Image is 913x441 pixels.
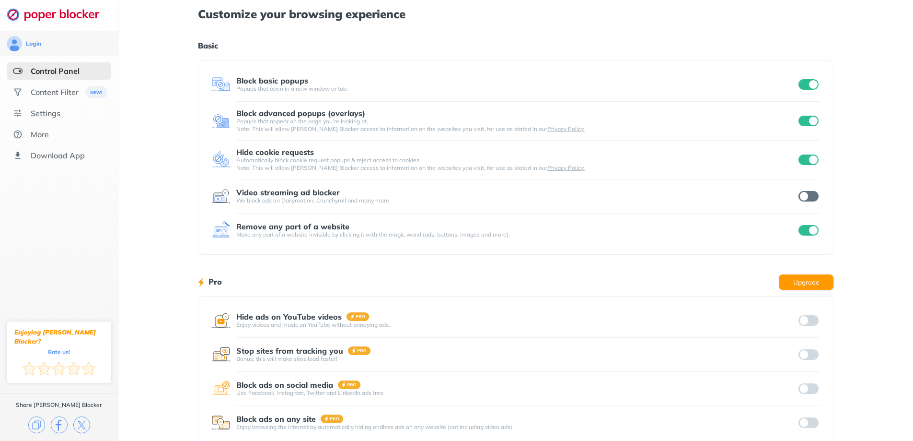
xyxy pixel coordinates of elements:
[198,276,204,288] img: lighting bolt
[236,85,797,93] div: Popups that open in a new window or tab.
[198,39,833,52] h1: Basic
[236,346,343,355] div: Stop sites from tracking you
[236,312,342,321] div: Hide ads on YouTube videos
[7,36,22,51] img: avatar.svg
[236,197,797,204] div: We block ads on Dailymotion, Crunchyroll and many more
[14,328,104,346] div: Enjoying [PERSON_NAME] Blocker?
[211,75,231,94] img: feature icon
[211,345,231,364] img: feature icon
[236,423,797,431] div: Enjoy browsing the internet by automatically hiding endless ads on any website (not including vid...
[208,275,222,288] h1: Pro
[51,417,68,433] img: facebook.svg
[236,381,333,389] div: Block ads on social media
[31,66,80,76] div: Control Panel
[211,413,231,432] img: feature icon
[28,417,45,433] img: copy.svg
[236,109,365,118] div: Block advanced popups (overlays)
[338,381,361,389] img: pro-badge.svg
[779,274,833,290] button: Upgrade
[81,86,105,98] img: menuBanner.svg
[236,321,797,329] div: Enjoy videos and music on YouTube without annoying ads.
[31,87,79,97] div: Content Filter
[236,415,316,423] div: Block ads on any site
[16,401,102,409] div: Share [PERSON_NAME] Blocker
[236,76,308,85] div: Block basic popups
[347,312,370,321] img: pro-badge.svg
[236,118,797,133] div: Popups that appear on the page you’re looking at. Note: This will allow [PERSON_NAME] Blocker acc...
[211,221,231,240] img: feature icon
[211,379,231,398] img: feature icon
[13,87,23,97] img: social.svg
[7,8,110,21] img: logo-webpage.svg
[547,164,585,171] a: Privacy Policy.
[31,130,49,139] div: More
[236,148,314,156] div: Hide cookie requests
[26,40,41,48] div: Login
[31,151,85,160] div: Download App
[13,66,23,76] img: features-selected.svg
[13,108,23,118] img: settings.svg
[198,8,833,20] h1: Customize your browsing experience
[211,111,231,131] img: feature icon
[211,311,231,330] img: feature icon
[31,108,60,118] div: Settings
[211,150,231,169] img: feature icon
[48,350,70,354] div: Rate us!
[211,187,231,206] img: feature icon
[13,151,23,160] img: download-app.svg
[73,417,90,433] img: x.svg
[236,156,797,172] div: Automatically block cookie request popups & reject access to cookies. Note: This will allow [PERS...
[13,130,23,139] img: about.svg
[236,222,349,231] div: Remove any part of a website
[236,188,340,197] div: Video streaming ad blocker
[236,389,797,397] div: Use Facebook, Instagram, Twitter and LinkedIn ads free.
[348,346,371,355] img: pro-badge.svg
[321,415,344,423] img: pro-badge.svg
[547,125,585,132] a: Privacy Policy.
[236,355,797,363] div: Bonus: this will make sites load faster!
[236,231,797,238] div: Make any part of a website invisible by clicking it with the magic wand (ads, buttons, images and...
